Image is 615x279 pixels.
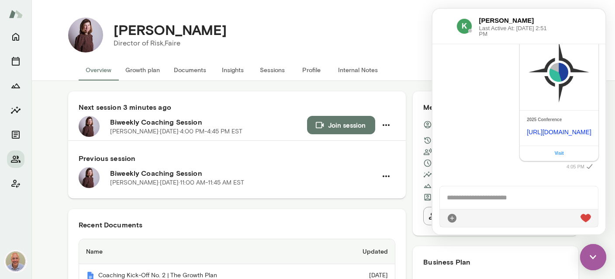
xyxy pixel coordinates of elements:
[114,38,227,49] p: Director of Risk, Faire
[79,59,118,80] button: Overview
[148,205,159,214] img: heart
[7,150,24,168] button: Members
[122,143,131,147] a: Visit
[7,28,24,45] button: Home
[328,239,395,264] th: Updated
[79,153,395,164] h6: Previous session
[47,17,116,28] span: Last Active At: [DATE] 2:51 PM
[252,59,292,80] button: Sessions
[110,117,307,127] h6: Biweekly Coaching Session
[307,116,375,134] button: Join session
[423,257,568,267] h6: Business Plan
[213,59,252,80] button: Insights
[94,108,129,113] span: 2025 Conference
[152,153,162,163] i: Sent
[110,168,377,178] h6: Biweekly Coaching Session
[331,59,385,80] button: Internal Notes
[110,178,244,187] p: [PERSON_NAME] · [DATE] · 11:00 AM-11:45 AM EST
[134,155,152,160] span: 4:05 PM
[5,251,26,272] img: Marc Friedman
[110,127,242,136] p: [PERSON_NAME] · [DATE] · 4:00 PM-4:45 PM EST
[114,21,227,38] h4: [PERSON_NAME]
[423,102,568,112] h6: Member Details
[94,120,159,127] a: [URL][DOMAIN_NAME]
[7,77,24,94] button: Growth Plan
[7,175,24,192] button: Client app
[24,10,40,25] img: data:image/png;base64,iVBORw0KGgoAAAANSUhEUgAAAMgAAADICAYAAACtWK6eAAAJAklEQVR4Xu2db6jeYxjH77XaKWv...
[79,220,395,230] h6: Recent Documents
[118,59,167,80] button: Growth plan
[7,101,24,119] button: Insights
[79,239,328,264] th: Name
[292,59,331,80] button: Profile
[47,7,116,17] h6: [PERSON_NAME]
[7,52,24,70] button: Sessions
[79,102,395,112] h6: Next session 3 minutes ago
[14,204,25,215] div: Attach
[68,17,103,52] img: Kristina Popova-Boasso
[148,204,159,215] div: Live Reaction
[167,59,213,80] button: Documents
[7,126,24,143] button: Documents
[9,6,23,22] img: Mento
